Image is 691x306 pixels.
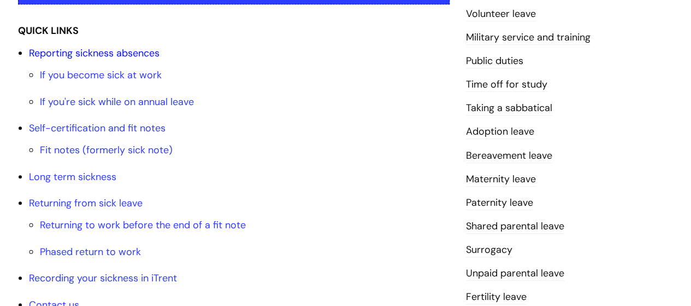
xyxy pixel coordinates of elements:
[18,24,79,37] strong: QUICK LINKS
[29,122,166,135] a: Self-certification and fit notes
[466,54,523,68] a: Public duties
[40,68,162,82] a: If you become sick at work
[40,245,141,258] a: Phased return to work
[29,272,177,285] a: Recording your sickness in iTrent
[40,143,173,157] a: Fit notes (formerly sick note)
[466,196,533,210] a: Paternity leave
[466,31,590,45] a: Military service and training
[466,7,536,21] a: Volunteer leave
[466,125,534,139] a: Adoption leave
[29,47,160,60] a: Reporting sickness absences
[29,197,143,210] a: Returning from sick leave
[466,101,552,116] a: Taking a sabbatical
[466,149,552,163] a: Bereavement leave
[466,220,564,234] a: Shared parental leave
[466,243,512,257] a: Surrogacy
[40,218,246,232] a: Returning to work before the end of a fit note
[466,290,527,304] a: Fertility leave
[466,267,564,281] a: Unpaid parental leave
[29,170,116,183] a: Long term sickness
[40,95,194,108] a: If you're sick while on annual leave
[466,172,536,187] a: Maternity leave
[466,78,547,92] a: Time off for study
